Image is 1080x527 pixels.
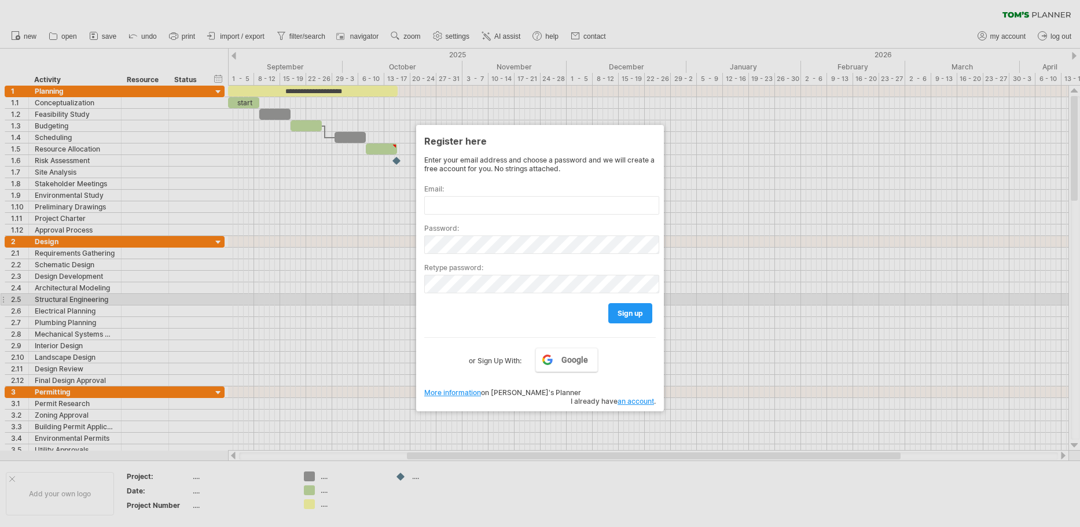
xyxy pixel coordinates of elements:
[424,388,481,397] a: More information
[424,263,656,272] label: Retype password:
[469,348,521,367] label: or Sign Up With:
[424,185,656,193] label: Email:
[424,388,581,397] span: on [PERSON_NAME]'s Planner
[535,348,598,372] a: Google
[618,309,643,318] span: sign up
[424,130,656,151] div: Register here
[424,224,656,233] label: Password:
[424,156,656,173] div: Enter your email address and choose a password and we will create a free account for you. No stri...
[618,397,654,406] a: an account
[608,303,652,323] a: sign up
[571,397,656,406] span: I already have .
[561,355,588,364] span: Google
